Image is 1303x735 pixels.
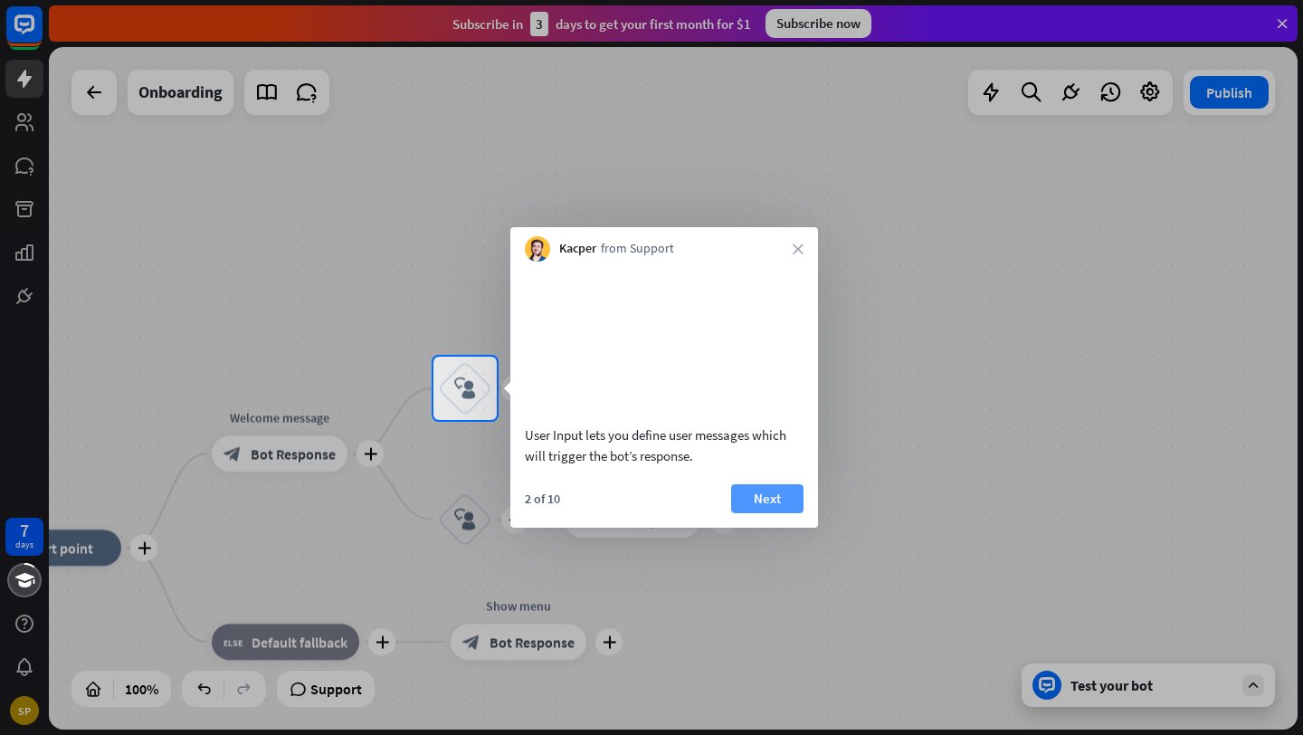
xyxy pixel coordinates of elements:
i: close [793,243,804,254]
div: User Input lets you define user messages which will trigger the bot’s response. [525,425,804,466]
i: block_user_input [454,377,476,399]
div: 2 of 10 [525,491,560,507]
span: from Support [601,240,674,258]
button: Open LiveChat chat widget [14,7,69,62]
span: Kacper [559,240,596,258]
button: Next [731,484,804,513]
